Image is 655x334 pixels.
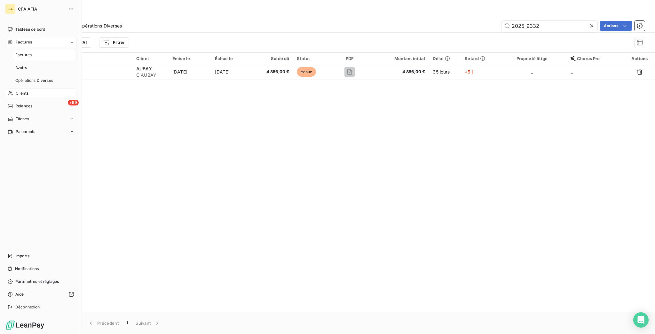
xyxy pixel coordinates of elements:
span: Notifications [15,266,39,272]
div: Chorus Pro [571,56,620,61]
span: Relances [15,103,32,109]
button: 1 [122,316,132,330]
span: C AUBAY [136,72,165,78]
span: CFA AFIA [18,6,64,12]
span: Aide [15,291,24,297]
td: [DATE] [211,64,254,80]
span: AUBAY [136,66,152,71]
div: Délai [433,56,457,61]
span: Imports [15,253,29,259]
span: 1 [126,320,128,326]
input: Rechercher [501,21,597,31]
span: +5 j [465,69,473,74]
span: _ [571,69,572,74]
div: Propriété litige [501,56,563,61]
div: Retard [465,56,493,61]
span: _ [531,69,533,74]
button: Suivant [132,316,164,330]
button: Actions [600,21,632,31]
span: Tableau de bord [15,27,45,32]
button: Filtrer [99,37,129,48]
span: échue [297,67,316,77]
td: [DATE] [169,64,211,80]
div: Actions [628,56,651,61]
div: Échue le [215,56,250,61]
span: 4 856,00 € [374,69,425,75]
a: Aide [5,289,76,299]
span: Paramètres et réglages [15,279,59,284]
div: Open Intercom Messenger [633,312,649,328]
span: Factures [15,52,32,58]
span: 4 856,00 € [258,69,289,75]
span: Clients [16,90,28,96]
span: Avoirs [15,65,27,71]
div: Solde dû [258,56,289,61]
span: Opérations Diverses [79,23,122,29]
div: Émise le [172,56,207,61]
button: Précédent [84,316,122,330]
span: Déconnexion [15,304,40,310]
td: 35 jours [429,64,461,80]
div: Montant initial [374,56,425,61]
div: CA [5,4,15,14]
span: Factures [16,39,32,45]
span: Opérations Diverses [15,78,53,83]
div: Statut [297,56,326,61]
img: Logo LeanPay [5,320,45,330]
div: PDF [334,56,366,61]
span: +99 [68,100,79,105]
div: Client [136,56,165,61]
span: Paiements [16,129,35,135]
span: Tâches [16,116,29,122]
